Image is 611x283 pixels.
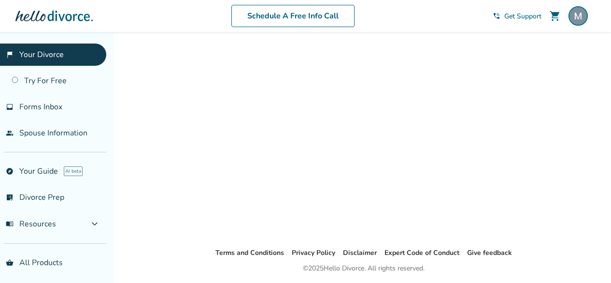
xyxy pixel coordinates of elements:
[6,259,14,267] span: shopping_basket
[6,51,14,59] span: flag_2
[19,102,62,112] span: Forms Inbox
[6,167,14,175] span: explore
[568,6,588,26] img: Monica Cedeno
[343,247,377,259] li: Disclaimer
[384,248,459,257] a: Expert Code of Conduct
[89,218,100,230] span: expand_more
[493,12,541,21] a: phone_in_talkGet Support
[467,247,512,259] li: Give feedback
[549,10,561,22] span: shopping_cart
[6,194,14,201] span: list_alt_check
[292,248,335,257] a: Privacy Policy
[64,166,83,176] span: AI beta
[6,129,14,137] span: people
[504,12,541,21] span: Get Support
[231,5,355,27] a: Schedule A Free Info Call
[6,219,56,229] span: Resources
[493,12,500,20] span: phone_in_talk
[215,248,284,257] a: Terms and Conditions
[303,263,425,274] div: © 2025 Hello Divorce. All rights reserved.
[6,103,14,111] span: inbox
[6,220,14,228] span: menu_book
